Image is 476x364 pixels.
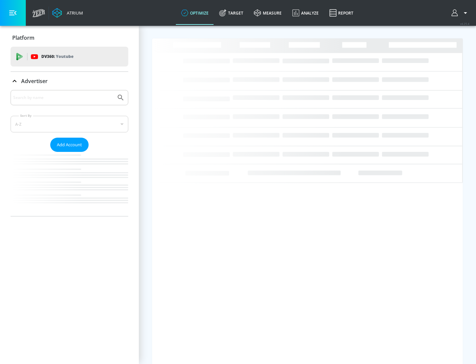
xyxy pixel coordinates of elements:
[64,10,83,16] div: Atrium
[11,90,128,216] div: Advertiser
[460,22,469,25] span: v 4.25.4
[287,1,324,25] a: Analyze
[249,1,287,25] a: measure
[176,1,214,25] a: optimize
[12,34,34,41] p: Platform
[41,53,73,60] p: DV360:
[13,93,113,102] input: Search by name
[57,141,82,149] span: Add Account
[214,1,249,25] a: Target
[50,138,89,152] button: Add Account
[324,1,359,25] a: Report
[52,8,83,18] a: Atrium
[11,47,128,67] div: DV360: Youtube
[11,28,128,47] div: Platform
[19,114,33,118] label: Sort By
[11,116,128,132] div: A-Z
[11,72,128,90] div: Advertiser
[21,77,48,85] p: Advertiser
[56,53,73,60] p: Youtube
[11,152,128,216] nav: list of Advertiser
